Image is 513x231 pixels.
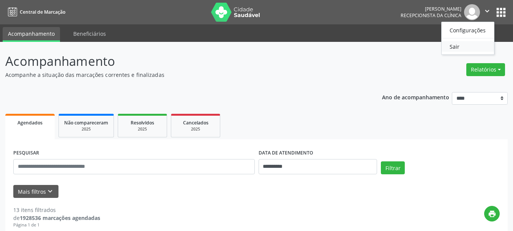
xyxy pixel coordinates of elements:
div: 2025 [64,126,108,132]
p: Acompanhe a situação das marcações correntes e finalizadas [5,71,357,79]
button: Filtrar [381,161,405,174]
button:  [480,4,494,20]
span: Central de Marcação [20,9,65,15]
button: Mais filtroskeyboard_arrow_down [13,185,58,198]
a: Beneficiários [68,27,111,40]
div: 2025 [123,126,161,132]
div: [PERSON_NAME] [401,6,461,12]
span: Resolvidos [131,119,154,126]
button: apps [494,6,508,19]
i: keyboard_arrow_down [46,187,54,196]
img: img [464,4,480,20]
button: print [484,206,500,221]
ul:  [441,22,494,55]
strong: 1928536 marcações agendadas [20,214,100,221]
i: print [488,210,496,218]
label: PESQUISAR [13,147,39,159]
a: Central de Marcação [5,6,65,18]
label: DATA DE ATENDIMENTO [259,147,313,159]
span: Recepcionista da clínica [401,12,461,19]
div: 13 itens filtrados [13,206,100,214]
a: Acompanhamento [3,27,60,42]
div: 2025 [177,126,215,132]
button: Relatórios [466,63,505,76]
p: Ano de acompanhamento [382,92,449,102]
a: Sair [442,41,494,52]
i:  [483,7,491,15]
div: de [13,214,100,222]
p: Acompanhamento [5,52,357,71]
a: Configurações [442,25,494,35]
span: Não compareceram [64,119,108,126]
span: Agendados [17,119,43,126]
div: Página 1 de 1 [13,222,100,228]
span: Cancelados [183,119,208,126]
